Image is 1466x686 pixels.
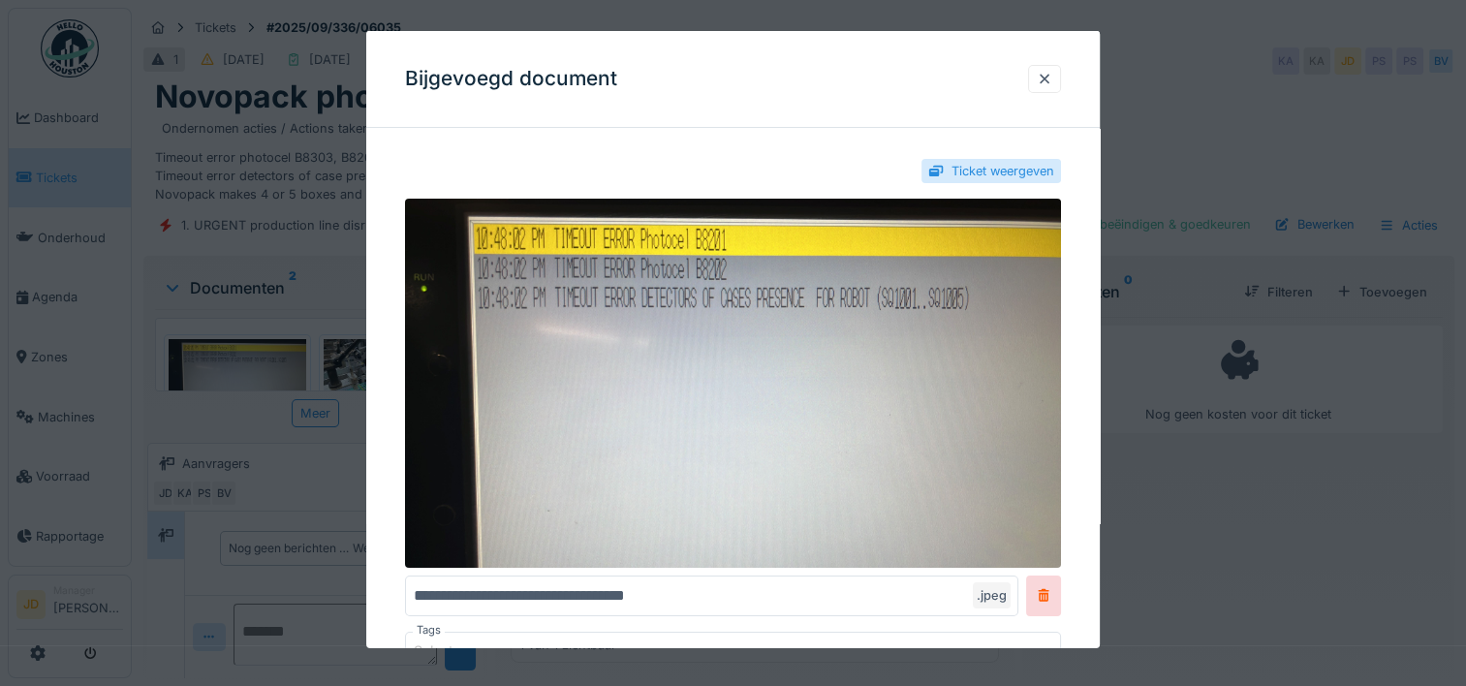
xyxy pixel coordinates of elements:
[414,640,501,662] div: Selecteer
[951,162,1054,180] div: Ticket weergeven
[413,622,445,639] label: Tags
[973,582,1011,608] div: .jpeg
[405,67,617,91] h3: Bijgevoegd document
[405,199,1061,568] img: ba52aaaf-694c-4749-8d43-88a184f784b4-982FAF41-AA6F-4750-B9CC-692305BD377D.jpeg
